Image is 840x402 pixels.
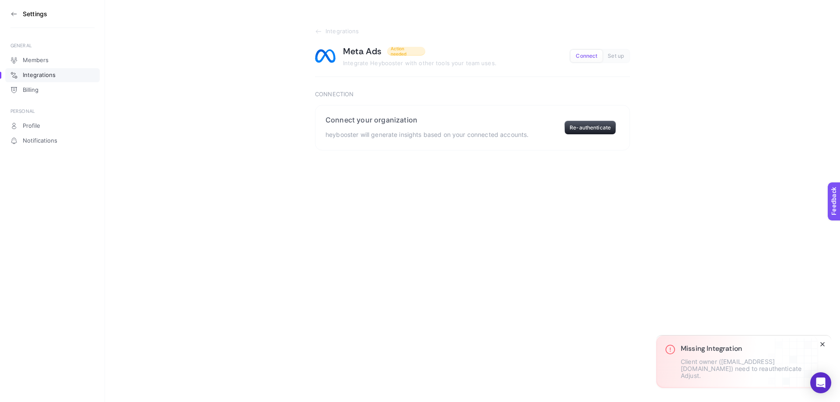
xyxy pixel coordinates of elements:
a: Billing [5,83,100,97]
h3: Missing Integration [681,344,808,353]
h2: Connect your organization [325,115,528,124]
button: Set up [602,50,629,62]
button: Close [817,336,831,350]
span: Members [23,57,49,64]
div: Open Intercom Messenger [810,372,831,393]
button: Connect [570,50,602,62]
span: Connect [576,53,597,59]
span: Integrate Heybooster with other tools your team uses. [343,59,497,66]
span: Feedback [5,3,33,10]
span: Integrations [325,28,359,35]
p: heybooster will generate insights based on your connected accounts. [325,129,528,140]
div: PERSONAL [10,108,94,115]
span: Set up [608,53,624,59]
h3: Settings [23,10,47,17]
button: Re-authenticate [564,121,616,135]
span: Notifications [23,137,57,144]
a: Notifications [5,134,100,148]
a: Integrations [315,28,630,35]
h3: Connection [315,91,630,98]
a: Profile [5,119,100,133]
span: Action needed [391,46,422,56]
h1: Meta Ads [343,45,382,57]
div: GENERAL [10,42,94,49]
a: Members [5,53,100,67]
p: Client owner ([EMAIL_ADDRESS][DOMAIN_NAME]) need to reauthenticate Adjust. [681,358,808,379]
span: Profile [23,122,40,129]
span: Billing [23,87,38,94]
a: Integrations [5,68,100,82]
button: Close [817,339,828,350]
span: Integrations [23,72,56,79]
